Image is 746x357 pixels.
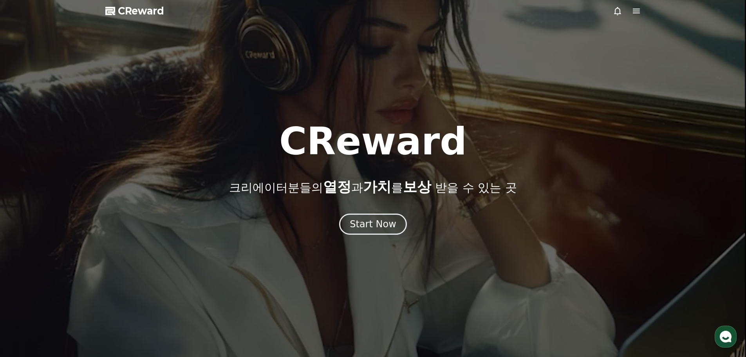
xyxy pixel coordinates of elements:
[229,179,517,195] p: 크리에이터분들의 과 를 받을 수 있는 곳
[339,221,407,229] a: Start Now
[323,179,351,195] span: 열정
[118,5,164,17] span: CReward
[403,179,431,195] span: 보상
[363,179,391,195] span: 가치
[279,123,467,160] h1: CReward
[339,214,407,235] button: Start Now
[105,5,164,17] a: CReward
[350,218,396,230] div: Start Now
